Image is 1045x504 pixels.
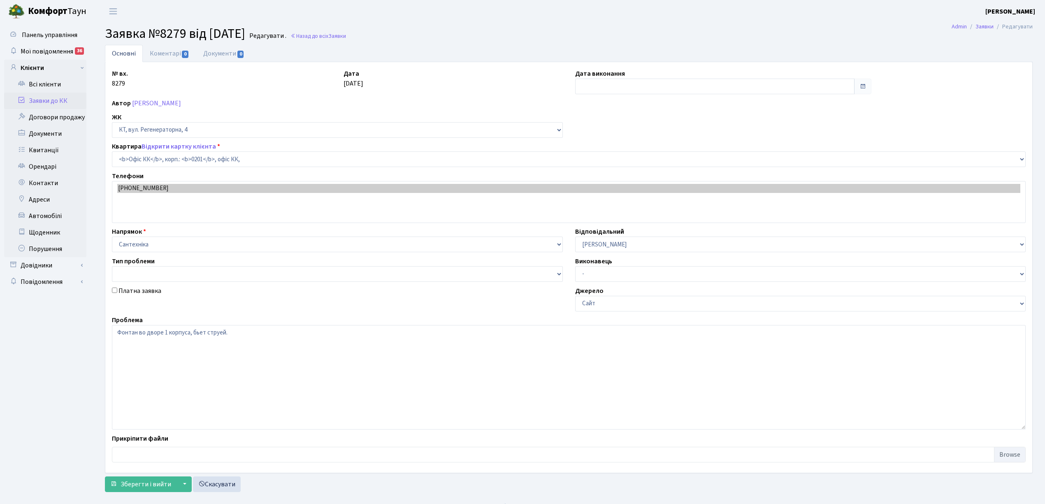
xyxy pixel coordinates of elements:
label: Телефони [112,171,144,181]
a: Панель управління [4,27,86,43]
span: 0 [182,51,188,58]
a: Мої повідомлення36 [4,43,86,60]
label: Квартира [112,142,220,151]
a: Клієнти [4,60,86,76]
label: Автор [112,98,131,108]
div: [DATE] [337,69,569,94]
label: Напрямок [112,227,146,237]
a: [PERSON_NAME] [985,7,1035,16]
label: Джерело [575,286,604,296]
a: Повідомлення [4,274,86,290]
a: Основні [105,45,143,62]
img: logo.png [8,3,25,20]
a: [PERSON_NAME] [132,99,181,108]
label: ЖК [112,112,121,122]
button: Переключити навігацію [103,5,123,18]
label: Проблема [112,315,143,325]
span: 0 [237,51,244,58]
a: Довідники [4,257,86,274]
a: Документи [196,45,251,62]
label: Прикріпити файли [112,434,168,444]
a: Автомобілі [4,208,86,224]
span: Панель управління [22,30,77,39]
label: Дата виконання [575,69,625,79]
a: Орендарі [4,158,86,175]
a: Відкрити картку клієнта [142,142,216,151]
nav: breadcrumb [939,18,1045,35]
span: Мої повідомлення [21,47,73,56]
span: Зберегти і вийти [121,480,171,489]
div: 8279 [106,69,337,94]
label: Тип проблеми [112,256,155,266]
a: Назад до всіхЗаявки [290,32,346,40]
a: Щоденник [4,224,86,241]
button: Зберегти і вийти [105,476,176,492]
div: 36 [75,47,84,55]
a: Документи [4,125,86,142]
a: Договори продажу [4,109,86,125]
option: [PHONE_NUMBER] [117,184,1020,193]
textarea: Фонтан во дворе 1 корпуса, бьет струей. [112,325,1026,430]
a: Контакти [4,175,86,191]
label: Виконавець [575,256,612,266]
a: Адреси [4,191,86,208]
label: Дата [344,69,359,79]
a: Заявки до КК [4,93,86,109]
small: Редагувати . [248,32,286,40]
label: Платна заявка [118,286,161,296]
select: ) [112,151,1026,167]
label: № вх. [112,69,128,79]
label: Відповідальний [575,227,624,237]
span: Таун [28,5,86,19]
a: Порушення [4,241,86,257]
a: Скасувати [193,476,241,492]
span: Заявка №8279 від [DATE] [105,24,245,43]
a: Заявки [975,22,994,31]
span: Заявки [328,32,346,40]
b: Комфорт [28,5,67,18]
a: Admin [952,22,967,31]
a: Квитанції [4,142,86,158]
a: Всі клієнти [4,76,86,93]
a: Коментарі [143,45,196,62]
li: Редагувати [994,22,1033,31]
